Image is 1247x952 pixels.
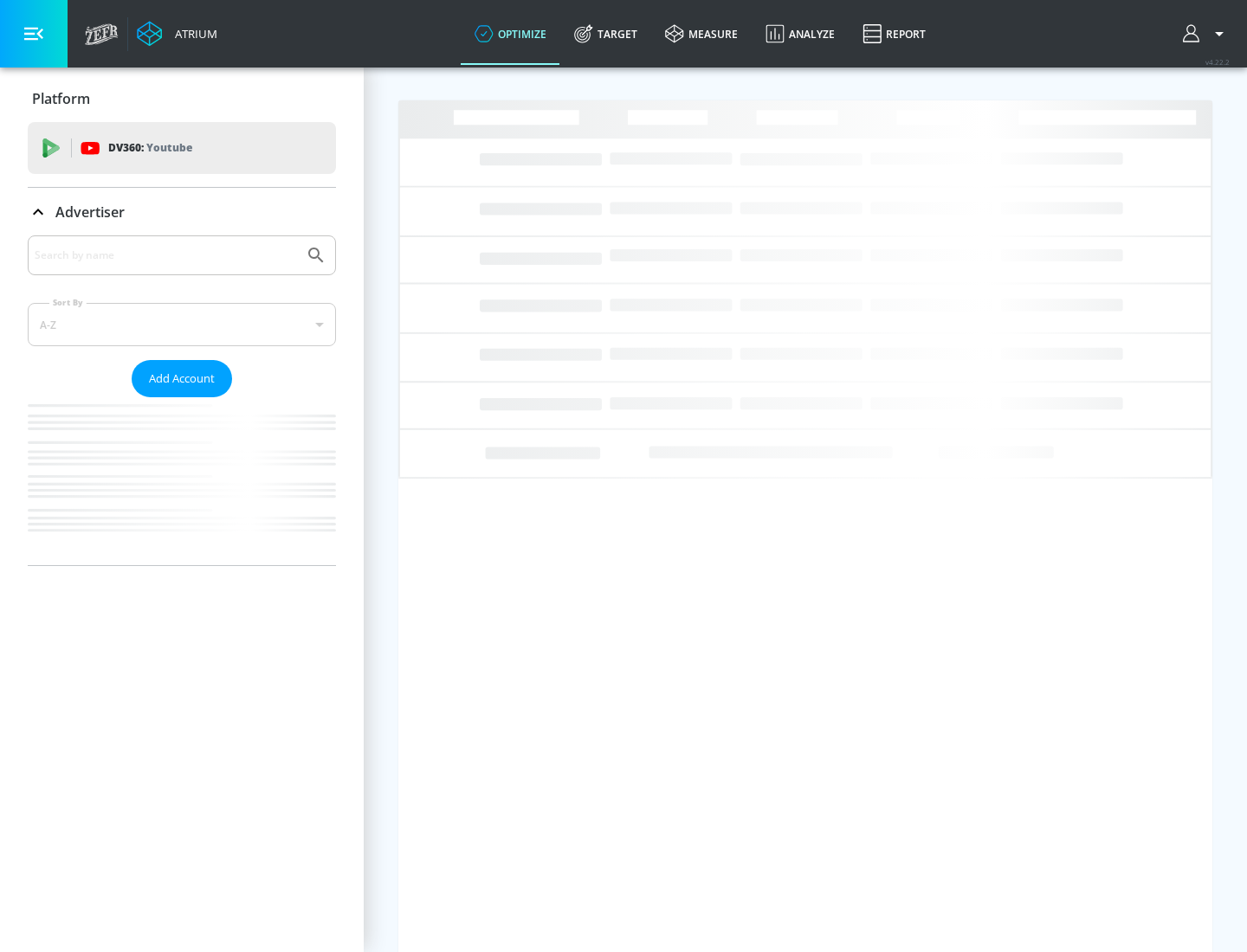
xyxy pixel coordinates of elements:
nav: list of Advertiser [28,397,336,565]
a: Atrium [137,21,217,47]
a: Target [560,3,651,65]
div: A-Z [28,303,336,346]
p: Advertiser [55,203,125,222]
a: optimize [461,3,560,65]
input: Search by name [35,244,297,267]
span: v 4.22.2 [1205,57,1230,67]
p: DV360: [108,138,192,158]
span: Add Account [149,369,215,389]
p: Youtube [146,138,192,157]
div: Platform [28,74,336,123]
a: Report [849,3,940,65]
div: Advertiser [28,188,336,236]
p: Platform [32,89,90,108]
a: measure [651,3,752,65]
div: DV360: Youtube [28,122,336,174]
button: Add Account [132,360,232,397]
div: Advertiser [28,235,336,565]
label: Sort By [49,297,87,308]
div: Atrium [168,26,217,42]
a: Analyze [752,3,849,65]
